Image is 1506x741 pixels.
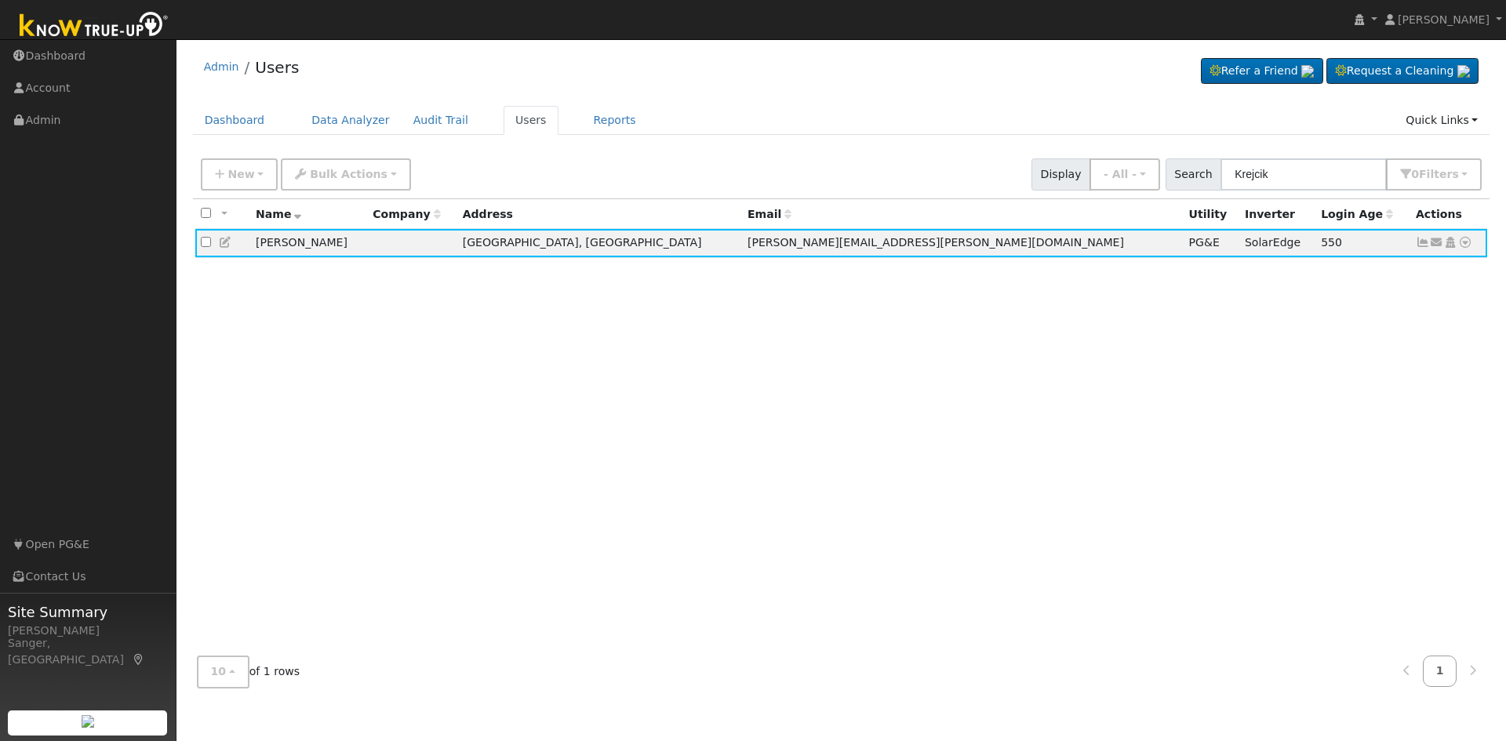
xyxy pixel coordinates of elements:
[211,665,227,677] span: 10
[1301,65,1314,78] img: retrieve
[582,106,648,135] a: Reports
[1430,234,1444,251] a: kirsten.krejcik@gmail.com
[281,158,410,191] button: Bulk Actions
[197,656,300,688] span: of 1 rows
[1416,236,1430,249] a: Show Graph
[1245,236,1300,249] span: SolarEdge
[1201,58,1323,85] a: Refer a Friend
[82,715,94,728] img: retrieve
[1166,158,1221,191] span: Search
[1386,158,1482,191] button: 0Filters
[1189,206,1234,223] div: Utility
[255,58,299,77] a: Users
[1419,168,1459,180] span: Filter
[8,623,168,639] div: [PERSON_NAME]
[1458,234,1472,251] a: Other actions
[1031,158,1090,191] span: Display
[1321,236,1342,249] span: 03/22/2024 9:22:03 AM
[204,60,239,73] a: Admin
[1452,168,1458,180] span: s
[1457,65,1470,78] img: retrieve
[300,106,402,135] a: Data Analyzer
[219,236,233,249] a: Edit User
[373,208,440,220] span: Company name
[1089,158,1160,191] button: - All -
[504,106,558,135] a: Users
[1394,106,1490,135] a: Quick Links
[250,229,367,258] td: [PERSON_NAME]
[256,208,302,220] span: Name
[197,656,249,688] button: 10
[12,9,176,44] img: Know True-Up
[1220,158,1387,191] input: Search
[193,106,277,135] a: Dashboard
[402,106,480,135] a: Audit Trail
[1326,58,1479,85] a: Request a Cleaning
[1416,206,1482,223] div: Actions
[463,206,737,223] div: Address
[1245,206,1310,223] div: Inverter
[1423,656,1457,686] a: 1
[748,236,1124,249] span: [PERSON_NAME][EMAIL_ADDRESS][PERSON_NAME][DOMAIN_NAME]
[1398,13,1490,26] span: [PERSON_NAME]
[1443,236,1457,249] a: Login As
[201,158,278,191] button: New
[748,208,791,220] span: Email
[310,168,387,180] span: Bulk Actions
[457,229,742,258] td: [GEOGRAPHIC_DATA], [GEOGRAPHIC_DATA]
[8,635,168,668] div: Sanger, [GEOGRAPHIC_DATA]
[1321,208,1393,220] span: Days since last login
[1189,236,1220,249] span: PG&E
[227,168,254,180] span: New
[8,601,168,623] span: Site Summary
[132,653,146,666] a: Map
